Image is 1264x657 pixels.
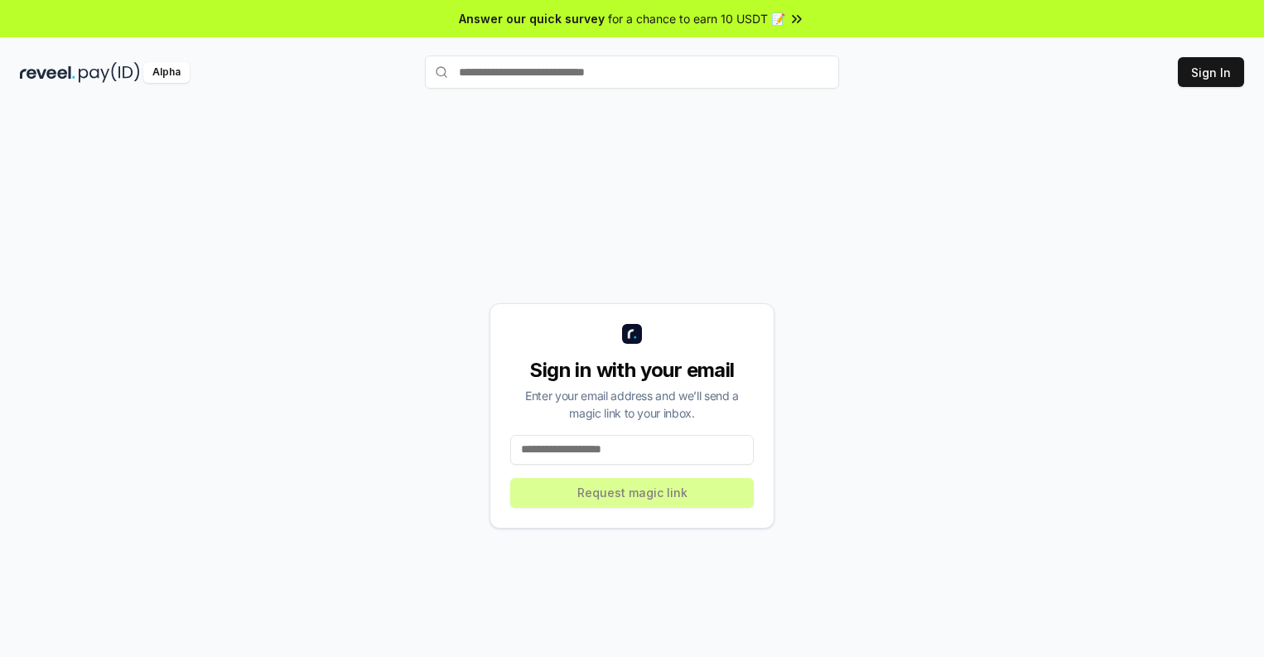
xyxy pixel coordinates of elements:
[79,62,140,83] img: pay_id
[20,62,75,83] img: reveel_dark
[459,10,605,27] span: Answer our quick survey
[1178,57,1244,87] button: Sign In
[510,357,754,384] div: Sign in with your email
[510,387,754,422] div: Enter your email address and we’ll send a magic link to your inbox.
[622,324,642,344] img: logo_small
[143,62,190,83] div: Alpha
[608,10,785,27] span: for a chance to earn 10 USDT 📝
